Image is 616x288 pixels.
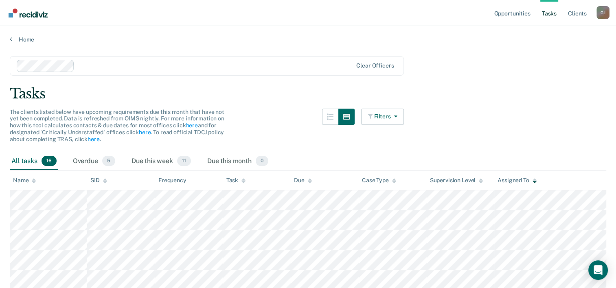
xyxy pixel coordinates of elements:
[356,62,394,69] div: Clear officers
[42,156,57,166] span: 16
[158,177,186,184] div: Frequency
[430,177,483,184] div: Supervision Level
[362,177,396,184] div: Case Type
[13,177,36,184] div: Name
[596,6,609,19] div: G J
[10,36,606,43] a: Home
[206,153,270,170] div: Due this month0
[10,85,606,102] div: Tasks
[10,109,224,142] span: The clients listed below have upcoming requirements due this month that have not yet been complet...
[71,153,117,170] div: Overdue5
[90,177,107,184] div: SID
[177,156,191,166] span: 11
[498,177,536,184] div: Assigned To
[139,129,151,135] a: here
[88,136,99,142] a: here
[130,153,193,170] div: Due this week11
[294,177,312,184] div: Due
[256,156,268,166] span: 0
[10,153,58,170] div: All tasks16
[186,122,197,129] a: here
[361,109,404,125] button: Filters
[596,6,609,19] button: Profile dropdown button
[9,9,48,17] img: Recidiviz
[588,260,608,280] div: Open Intercom Messenger
[102,156,115,166] span: 5
[226,177,246,184] div: Task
